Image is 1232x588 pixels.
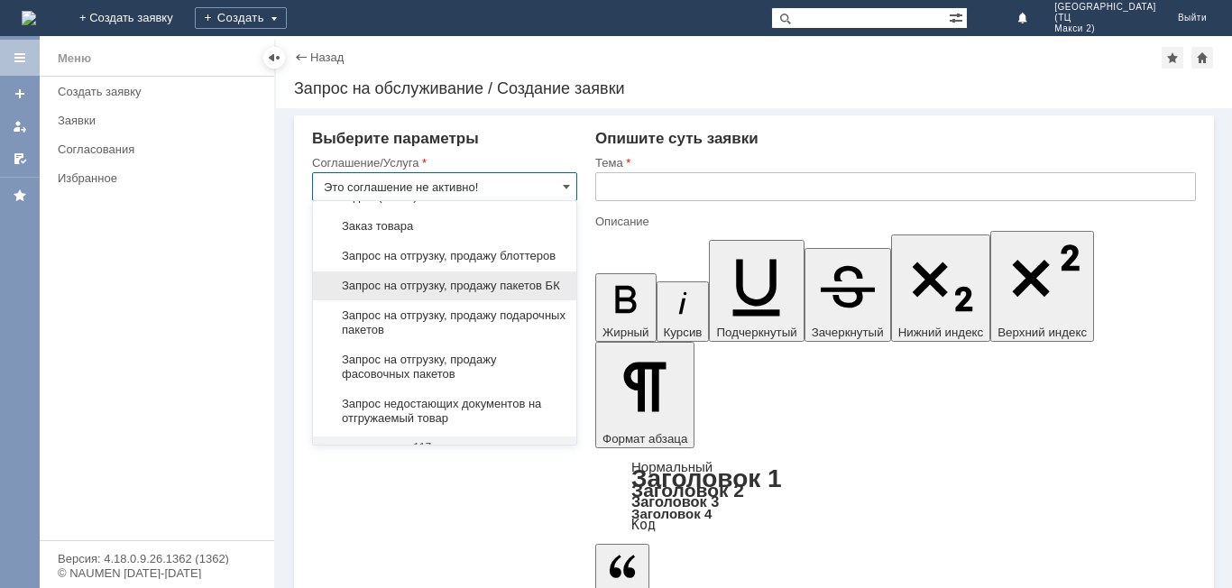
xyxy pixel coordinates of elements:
[657,281,710,342] button: Курсив
[324,219,565,234] span: Заказ товара
[5,144,34,173] a: Мои согласования
[58,567,256,579] div: © NAUMEN [DATE]-[DATE]
[58,142,263,156] div: Согласования
[631,506,712,521] a: Заголовок 4
[595,216,1192,227] div: Описание
[58,114,263,127] div: Заявки
[324,353,565,381] span: Запрос на отгрузку, продажу фасовочных пакетов
[1054,2,1156,13] span: [GEOGRAPHIC_DATA]
[1162,47,1183,69] div: Добавить в избранное
[324,308,565,337] span: Запрос на отгрузку, продажу подарочных пакетов
[602,326,649,339] span: Жирный
[324,249,565,263] span: Запрос на отгрузку, продажу блоттеров
[664,326,703,339] span: Курсив
[631,493,719,510] a: Заголовок 3
[595,157,1192,169] div: Тема
[812,326,884,339] span: Зачеркнутый
[324,440,565,455] div: всего элементов: 117
[595,130,759,147] span: Опишите суть заявки
[595,461,1196,531] div: Формат абзаца
[58,171,244,185] div: Избранное
[5,79,34,108] a: Создать заявку
[58,553,256,565] div: Версия: 4.18.0.9.26.1362 (1362)
[22,11,36,25] img: logo
[595,342,694,448] button: Формат абзаца
[898,326,984,339] span: Нижний индекс
[595,273,657,342] button: Жирный
[324,397,565,426] span: Запрос недостающих документов на отгружаемый товар
[312,157,574,169] div: Соглашение/Услуга
[5,112,34,141] a: Мои заявки
[51,135,271,163] a: Согласования
[998,326,1087,339] span: Верхний индекс
[51,78,271,106] a: Создать заявку
[51,106,271,134] a: Заявки
[716,326,796,339] span: Подчеркнутый
[631,480,744,501] a: Заголовок 2
[1054,13,1156,23] span: (ТЦ
[990,231,1094,342] button: Верхний индекс
[312,130,479,147] span: Выберите параметры
[310,51,344,64] a: Назад
[949,8,967,25] span: Расширенный поиск
[631,464,782,492] a: Заголовок 1
[709,240,804,342] button: Подчеркнутый
[1054,23,1156,34] span: Макси 2)
[58,85,263,98] div: Создать заявку
[324,279,565,293] span: Запрос на отгрузку, продажу пакетов БК
[631,517,656,533] a: Код
[294,79,1214,97] div: Запрос на обслуживание / Создание заявки
[58,48,91,69] div: Меню
[891,234,991,342] button: Нижний индекс
[22,11,36,25] a: Перейти на домашнюю страницу
[602,432,687,446] span: Формат абзаца
[631,459,713,474] a: Нормальный
[804,248,891,342] button: Зачеркнутый
[263,47,285,69] div: Скрыть меню
[195,7,287,29] div: Создать
[1191,47,1213,69] div: Сделать домашней страницей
